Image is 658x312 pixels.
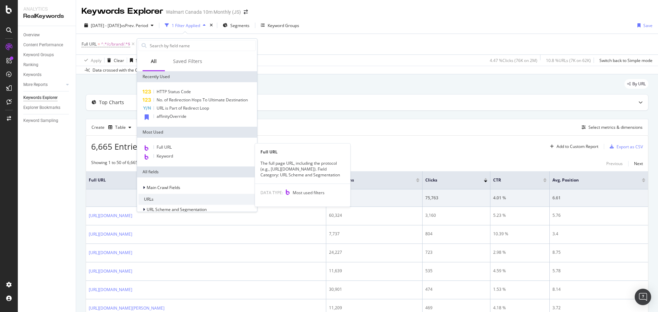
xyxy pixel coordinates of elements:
[101,39,130,49] span: ^.*/c/brand/.*$
[137,127,257,138] div: Most Used
[23,41,63,49] div: Content Performance
[607,141,643,152] button: Export as CSV
[552,305,645,311] div: 3.72
[114,58,124,63] div: Clear
[23,94,71,101] a: Keywords Explorer
[89,231,132,238] a: [URL][DOMAIN_NAME]
[329,177,406,183] span: Impressions
[91,160,152,168] div: Showing 1 to 50 of 6,665 entries
[23,71,71,78] a: Keywords
[121,23,148,28] span: vs Prev. Period
[162,20,208,31] button: 1 Filter Applied
[425,195,488,201] div: 75,763
[115,125,126,129] div: Table
[493,177,533,183] span: CTR
[617,144,643,150] div: Export as CSV
[244,10,248,14] div: arrow-right-arrow-left
[106,122,134,133] button: Table
[425,249,488,255] div: 723
[329,286,419,292] div: 30,901
[149,40,255,51] input: Search by field name
[329,305,419,311] div: 11,209
[552,177,632,183] span: Avg. Position
[23,104,60,111] div: Explorer Bookmarks
[425,305,488,311] div: 469
[89,177,309,183] span: Full URL
[208,22,214,29] div: times
[493,286,547,292] div: 1.53 %
[157,113,186,119] span: affinityOverride
[166,9,241,15] div: Walmart Canada 10m Monthly (JS)
[92,122,134,133] div: Create
[597,55,653,66] button: Switch back to Simple mode
[329,231,419,237] div: 7,737
[552,231,645,237] div: 3.4
[91,58,101,63] div: Apply
[151,58,157,65] div: All
[258,20,302,31] button: Keyword Groups
[82,41,97,47] span: Full URL
[23,61,71,68] a: Ranking
[89,212,132,219] a: [URL][DOMAIN_NAME]
[552,195,645,201] div: 6.61
[23,71,41,78] div: Keywords
[23,5,70,12] div: Analytics
[147,185,180,190] span: Main Crawl Fields
[632,82,646,86] span: By URL
[91,23,121,28] span: [DATE] - [DATE]
[23,41,71,49] a: Content Performance
[490,58,537,63] div: 4.47 % Clicks ( 76K on 2M )
[230,23,249,28] span: Segments
[157,105,209,111] span: URL is Part of Redirect Loop
[493,305,547,311] div: 4.18 %
[137,166,257,177] div: All fields
[425,286,488,292] div: 474
[546,58,591,63] div: 10.8 % URLs ( 7K on 62K )
[329,195,419,201] div: 1,886,011
[634,161,643,166] div: Next
[425,268,488,274] div: 535
[552,268,645,274] div: 5.78
[635,289,651,305] div: Open Intercom Messenger
[138,194,256,205] div: URLs
[23,117,71,124] a: Keyword Sampling
[91,141,166,152] span: 6,665 Entries found
[23,94,58,101] div: Keywords Explorer
[23,81,64,88] a: More Reports
[606,161,623,166] div: Previous
[552,286,645,292] div: 8.14
[643,23,653,28] div: Save
[552,212,645,219] div: 5.76
[260,190,283,196] span: DATA TYPE:
[23,51,71,59] a: Keyword Groups
[157,153,173,159] span: Keyword
[93,67,146,73] div: Data crossed with the Crawl
[606,160,623,168] button: Previous
[137,71,257,82] div: Recently Used
[255,160,350,178] div: The full page URL, including the protocol (e.g., [URL][DOMAIN_NAME]). Field Category: URL Scheme ...
[425,212,488,219] div: 3,160
[23,117,58,124] div: Keyword Sampling
[493,212,547,219] div: 5.23 %
[579,123,643,132] button: Select metrics & dimensions
[157,89,191,95] span: HTTP Status Code
[268,23,299,28] div: Keyword Groups
[23,81,48,88] div: More Reports
[136,40,163,48] button: Add Filter
[98,41,100,47] span: =
[172,23,200,28] div: 1 Filter Applied
[105,55,124,66] button: Clear
[329,268,419,274] div: 11,639
[493,268,547,274] div: 4.59 %
[557,145,598,149] div: Add to Custom Report
[552,249,645,255] div: 8.75
[255,149,350,155] div: Full URL
[136,58,145,63] div: Save
[634,160,643,168] button: Next
[588,124,643,130] div: Select metrics & dimensions
[99,99,124,106] div: Top Charts
[89,268,132,275] a: [URL][DOMAIN_NAME]
[23,61,38,68] div: Ranking
[157,144,172,150] span: Full URL
[173,58,202,65] div: Saved Filters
